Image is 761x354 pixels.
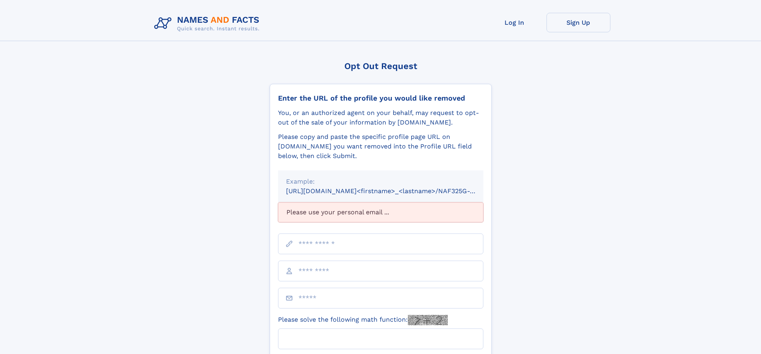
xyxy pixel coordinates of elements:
label: Please solve the following math function: [278,315,448,325]
div: Please use your personal email ... [278,202,483,222]
a: Sign Up [546,13,610,32]
a: Log In [483,13,546,32]
div: You, or an authorized agent on your behalf, may request to opt-out of the sale of your informatio... [278,108,483,127]
img: Logo Names and Facts [151,13,266,34]
div: Please copy and paste the specific profile page URL on [DOMAIN_NAME] you want removed into the Pr... [278,132,483,161]
div: Example: [286,177,475,186]
small: [URL][DOMAIN_NAME]<firstname>_<lastname>/NAF325G-xxxxxxxx [286,187,499,195]
div: Opt Out Request [270,61,492,71]
div: Enter the URL of the profile you would like removed [278,94,483,103]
